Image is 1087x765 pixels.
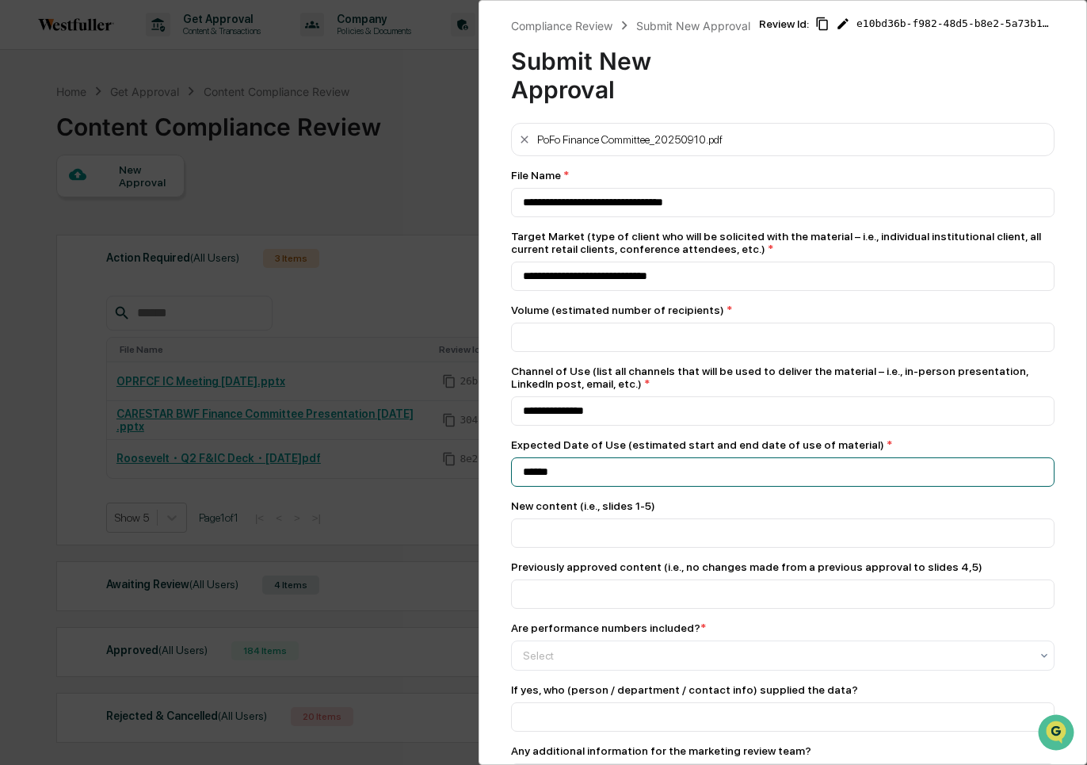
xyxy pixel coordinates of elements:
[1036,713,1079,755] iframe: Open customer support
[511,169,1055,182] div: File Name
[16,231,29,244] div: 🔎
[54,137,200,150] div: We're available if you need us!
[10,193,109,222] a: 🖐️Preclearance
[269,126,288,145] button: Start new chat
[109,193,203,222] a: 🗄️Attestations
[131,200,196,216] span: Attestations
[511,34,759,104] div: Submit New Approval
[511,560,1055,573] div: Previously approved content (i.e., no changes made from a previous approval to slides 4,5)
[511,622,706,634] div: Are performance numbers included?
[54,121,260,137] div: Start new chat
[836,17,850,31] span: Edit Review ID
[112,268,192,281] a: Powered byPylon
[32,200,102,216] span: Preclearance
[115,201,128,214] div: 🗄️
[511,230,1055,255] div: Target Market (type of client who will be solicited with the material – i.e., individual institut...
[511,304,1055,316] div: Volume (estimated number of recipients)
[537,133,723,146] div: PoFo Finance Committee_20250910.pdf
[636,19,750,33] div: Submit New Approval
[10,224,106,252] a: 🔎Data Lookup
[856,17,1055,30] span: e10bd36b-f982-48d5-b8e2-5a73b17e84a9
[511,683,1055,696] div: If yes, who (person / department / contact info) supplied the data?
[511,365,1055,390] div: Channel of Use (list all channels that will be used to deliver the material – i.e., in-person pre...
[16,201,29,214] div: 🖐️
[16,121,44,150] img: 1746055101610-c473b297-6a78-478c-a979-82029cc54cd1
[511,744,1055,757] div: Any additional information for the marketing review team?
[32,230,100,246] span: Data Lookup
[511,19,612,33] div: Compliance Review
[759,17,809,30] span: Review Id:
[511,499,1055,512] div: New content (i.e., slides 1-5)
[815,17,830,31] span: Copy Id
[511,438,1055,451] div: Expected Date of Use (estimated start and end date of use of material)
[16,33,288,59] p: How can we help?
[158,269,192,281] span: Pylon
